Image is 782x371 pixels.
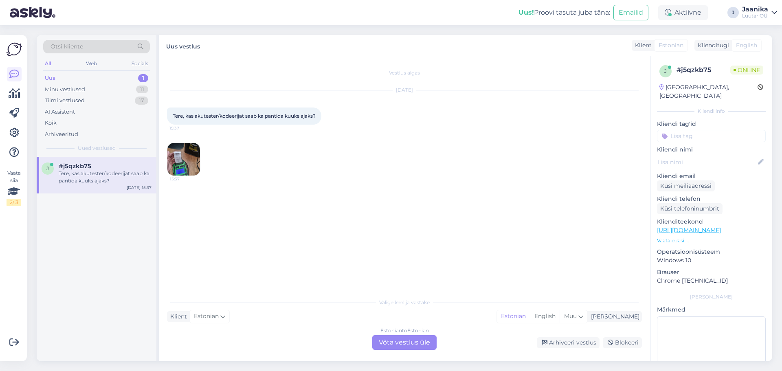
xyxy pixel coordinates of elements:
[659,83,758,100] div: [GEOGRAPHIC_DATA], [GEOGRAPHIC_DATA]
[167,312,187,321] div: Klient
[372,335,437,350] div: Võta vestlus üle
[677,65,730,75] div: # j5qzkb75
[657,305,766,314] p: Märkmed
[742,6,768,13] div: Jaanika
[51,42,83,51] span: Otsi kliente
[167,86,642,94] div: [DATE]
[130,58,150,69] div: Socials
[657,180,715,191] div: Küsi meiliaadressi
[78,145,116,152] span: Uued vestlused
[657,226,721,234] a: [URL][DOMAIN_NAME]
[736,41,757,50] span: English
[497,310,530,323] div: Estonian
[173,113,316,119] span: Tere, kas akutester/kodeerijat saab ka pantida kuuks ajaks?
[657,248,766,256] p: Operatsioonisüsteem
[167,143,200,176] img: Attachment
[59,162,91,170] span: #j5qzkb75
[530,310,560,323] div: English
[45,97,85,105] div: Tiimi vestlused
[588,312,639,321] div: [PERSON_NAME]
[657,237,766,244] p: Vaata edasi ...
[170,176,200,182] span: 15:37
[664,68,667,74] span: j
[135,97,148,105] div: 17
[658,5,708,20] div: Aktiivne
[518,8,610,18] div: Proovi tasuta juba täna:
[7,169,21,206] div: Vaata siia
[46,165,49,171] span: j
[127,184,152,191] div: [DATE] 15:37
[45,108,75,116] div: AI Assistent
[603,337,642,348] div: Blokeeri
[657,217,766,226] p: Klienditeekond
[537,337,600,348] div: Arhiveeri vestlus
[167,299,642,306] div: Valige keel ja vastake
[194,312,219,321] span: Estonian
[45,86,85,94] div: Minu vestlused
[167,69,642,77] div: Vestlus algas
[657,277,766,285] p: Chrome [TECHNICAL_ID]
[694,41,729,50] div: Klienditugi
[138,74,148,82] div: 1
[45,130,78,138] div: Arhiveeritud
[742,6,777,19] a: JaanikaLuutar OÜ
[657,203,723,214] div: Küsi telefoninumbrit
[657,158,756,167] input: Lisa nimi
[657,268,766,277] p: Brauser
[43,58,53,69] div: All
[727,7,739,18] div: J
[45,119,57,127] div: Kõik
[657,293,766,301] div: [PERSON_NAME]
[657,108,766,115] div: Kliendi info
[7,42,22,57] img: Askly Logo
[657,130,766,142] input: Lisa tag
[45,74,55,82] div: Uus
[564,312,577,320] span: Muu
[59,170,152,184] div: Tere, kas akutester/kodeerijat saab ka pantida kuuks ajaks?
[632,41,652,50] div: Klient
[380,327,429,334] div: Estonian to Estonian
[742,13,768,19] div: Luutar OÜ
[166,40,200,51] label: Uus vestlus
[657,145,766,154] p: Kliendi nimi
[657,256,766,265] p: Windows 10
[730,66,763,75] span: Online
[84,58,99,69] div: Web
[169,125,200,131] span: 15:37
[7,199,21,206] div: 2 / 3
[657,120,766,128] p: Kliendi tag'id
[657,195,766,203] p: Kliendi telefon
[136,86,148,94] div: 11
[657,172,766,180] p: Kliendi email
[659,41,683,50] span: Estonian
[613,5,648,20] button: Emailid
[518,9,534,16] b: Uus!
